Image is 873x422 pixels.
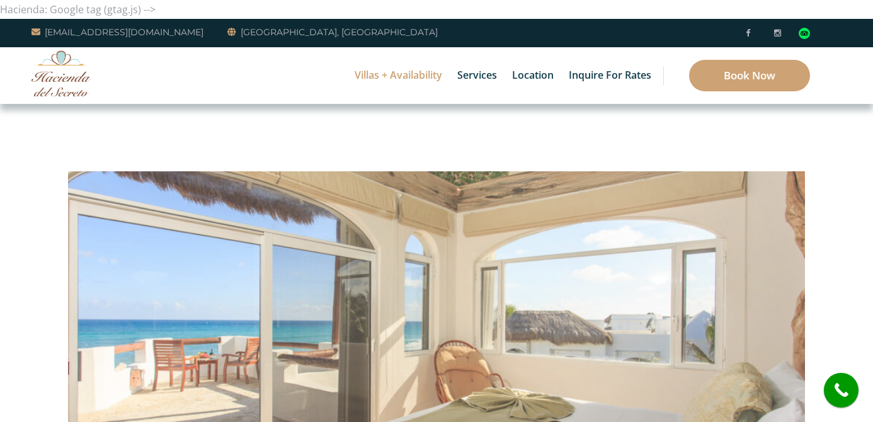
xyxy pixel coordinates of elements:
[227,25,438,40] a: [GEOGRAPHIC_DATA], [GEOGRAPHIC_DATA]
[827,376,855,404] i: call
[562,47,658,104] a: Inquire for Rates
[31,50,91,96] img: Awesome Logo
[506,47,560,104] a: Location
[348,47,448,104] a: Villas + Availability
[689,60,810,91] a: Book Now
[799,28,810,39] img: Tripadvisor_logomark.svg
[451,47,503,104] a: Services
[31,25,203,40] a: [EMAIL_ADDRESS][DOMAIN_NAME]
[799,28,810,39] div: Read traveler reviews on Tripadvisor
[824,373,859,408] a: call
